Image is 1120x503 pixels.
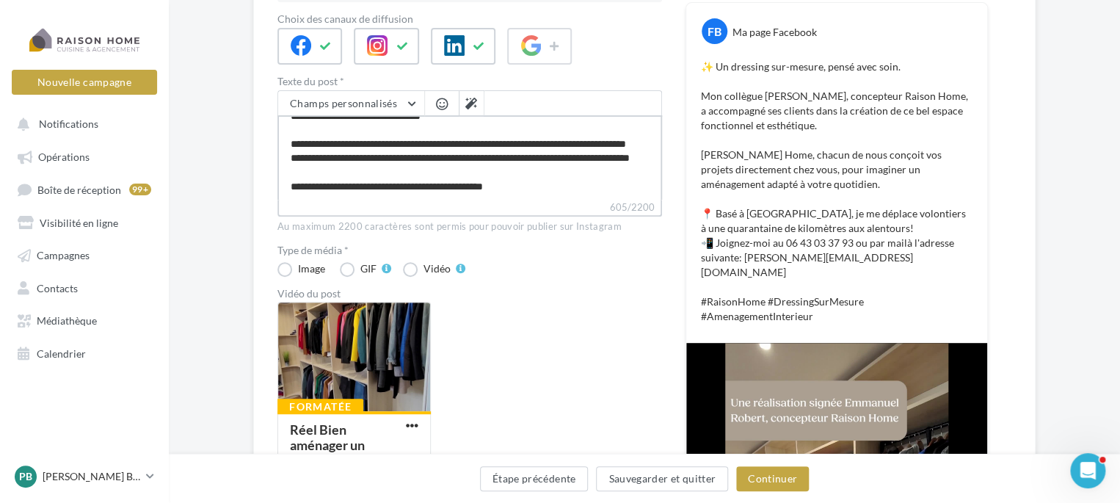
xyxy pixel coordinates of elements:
[12,70,157,95] button: Nouvelle campagne
[290,421,377,468] div: Réel Bien aménager un dressing en U...
[19,469,32,484] span: PB
[277,245,662,256] label: Type de média *
[736,466,809,491] button: Continuer
[290,97,397,109] span: Champs personnalisés
[37,281,78,294] span: Contacts
[37,183,121,195] span: Boîte de réception
[43,469,140,484] p: [PERSON_NAME] BASIN
[9,142,160,169] a: Opérations
[9,241,160,267] a: Campagnes
[9,110,154,137] button: Notifications
[701,59,972,324] p: ✨ Un dressing sur-mesure, pensé avec soin. Mon collègue [PERSON_NAME], concepteur Raison Home, a ...
[37,249,90,261] span: Campagnes
[9,175,160,203] a: Boîte de réception99+
[9,274,160,300] a: Contacts
[1070,453,1105,488] iframe: Intercom live chat
[38,151,90,163] span: Opérations
[37,347,86,359] span: Calendrier
[277,200,662,217] label: 605/2200
[277,76,662,87] label: Texte du post *
[9,339,160,366] a: Calendrier
[40,216,118,228] span: Visibilité en ligne
[423,264,451,274] div: Vidéo
[37,314,97,327] span: Médiathèque
[277,289,662,299] div: Vidéo du post
[277,399,363,415] div: Formatée
[480,466,589,491] button: Étape précédente
[702,18,727,44] div: FB
[278,91,424,116] button: Champs personnalisés
[596,466,728,491] button: Sauvegarder et quitter
[9,209,160,235] a: Visibilité en ligne
[298,264,325,274] div: Image
[277,14,662,24] label: Choix des canaux de diffusion
[9,306,160,333] a: Médiathèque
[39,117,98,130] span: Notifications
[732,25,817,40] div: Ma page Facebook
[129,184,151,195] div: 99+
[12,463,157,491] a: PB [PERSON_NAME] BASIN
[360,264,377,274] div: GIF
[277,220,662,234] div: Au maximum 2200 caractères sont permis pour pouvoir publier sur Instagram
